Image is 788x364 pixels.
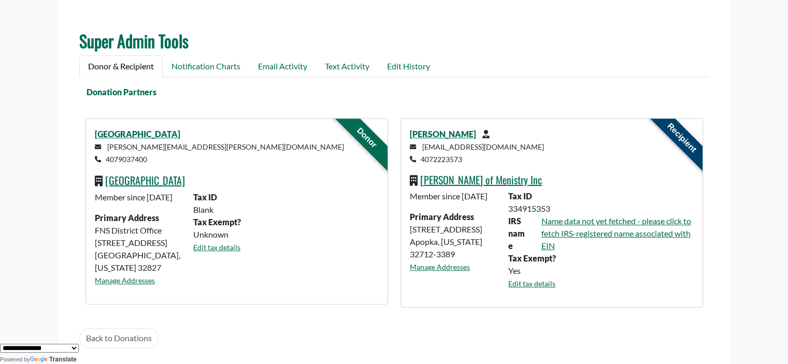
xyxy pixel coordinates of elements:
[95,129,180,139] a: [GEOGRAPHIC_DATA]
[508,279,555,288] a: Edit tax details
[502,202,699,215] div: 334915353
[163,55,249,77] a: Notification Charts
[95,142,344,164] small: [PERSON_NAME][EMAIL_ADDRESS][PERSON_NAME][DOMAIN_NAME] 4079037400
[193,217,241,227] b: Tax Exempt?
[89,191,187,295] div: FNS District Office [STREET_ADDRESS] [GEOGRAPHIC_DATA], [US_STATE] 32827
[508,216,525,251] strong: IRS name
[95,276,155,285] a: Manage Addresses
[193,192,217,202] b: Tax ID
[30,356,49,363] img: Google Translate
[410,190,496,202] p: Member since [DATE]
[193,243,240,252] a: Edit tax details
[410,212,474,222] strong: Primary Address
[95,191,181,203] p: Member since [DATE]
[324,95,409,180] div: Donor
[639,95,724,180] div: Recipient
[502,265,699,277] div: Yes
[30,356,77,363] a: Translate
[378,55,439,77] a: Edit History
[95,213,159,223] strong: Primary Address
[187,228,384,241] div: Unknown
[249,55,316,77] a: Email Activity
[187,203,384,216] div: Blank
[79,328,159,348] a: Back to Donations
[410,129,476,139] a: [PERSON_NAME]
[79,55,163,77] a: Donor & Recipient
[541,216,691,251] a: Name data not yet fetched - please click to fetch IRS-registered name associated with EIN
[316,55,378,77] a: Text Activity
[79,31,709,51] h2: Super Admin Tools
[420,172,542,187] a: [PERSON_NAME] of Menistry Inc
[404,190,502,298] div: [STREET_ADDRESS] Apopka, [US_STATE] 32712-3389
[105,172,185,188] a: [GEOGRAPHIC_DATA]
[73,86,703,98] div: Donation Partners
[508,253,556,263] b: Tax Exempt?
[410,142,544,164] small: [EMAIL_ADDRESS][DOMAIN_NAME] 4072223573
[508,191,532,201] b: Tax ID
[410,263,470,271] a: Manage Addresses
